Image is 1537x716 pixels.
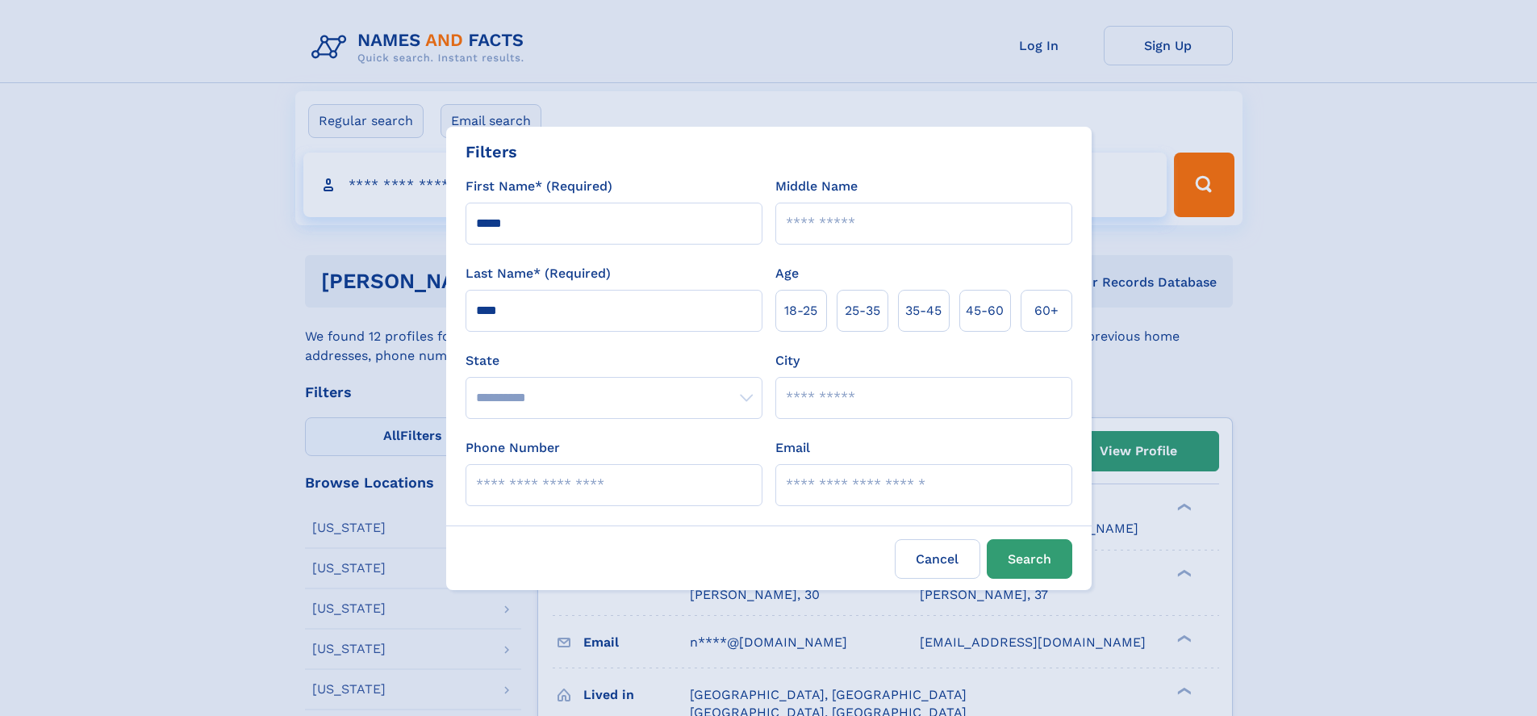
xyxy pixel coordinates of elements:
span: 60+ [1034,301,1059,320]
span: 25‑35 [845,301,880,320]
label: Age [775,264,799,283]
span: 45‑60 [966,301,1004,320]
label: Last Name* (Required) [466,264,611,283]
label: First Name* (Required) [466,177,612,196]
button: Search [987,539,1072,579]
span: 18‑25 [784,301,817,320]
label: Phone Number [466,438,560,458]
label: Middle Name [775,177,858,196]
div: Filters [466,140,517,164]
label: Email [775,438,810,458]
label: City [775,351,800,371]
label: Cancel [895,539,980,579]
label: State [466,351,762,371]
span: 35‑45 [905,301,942,320]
